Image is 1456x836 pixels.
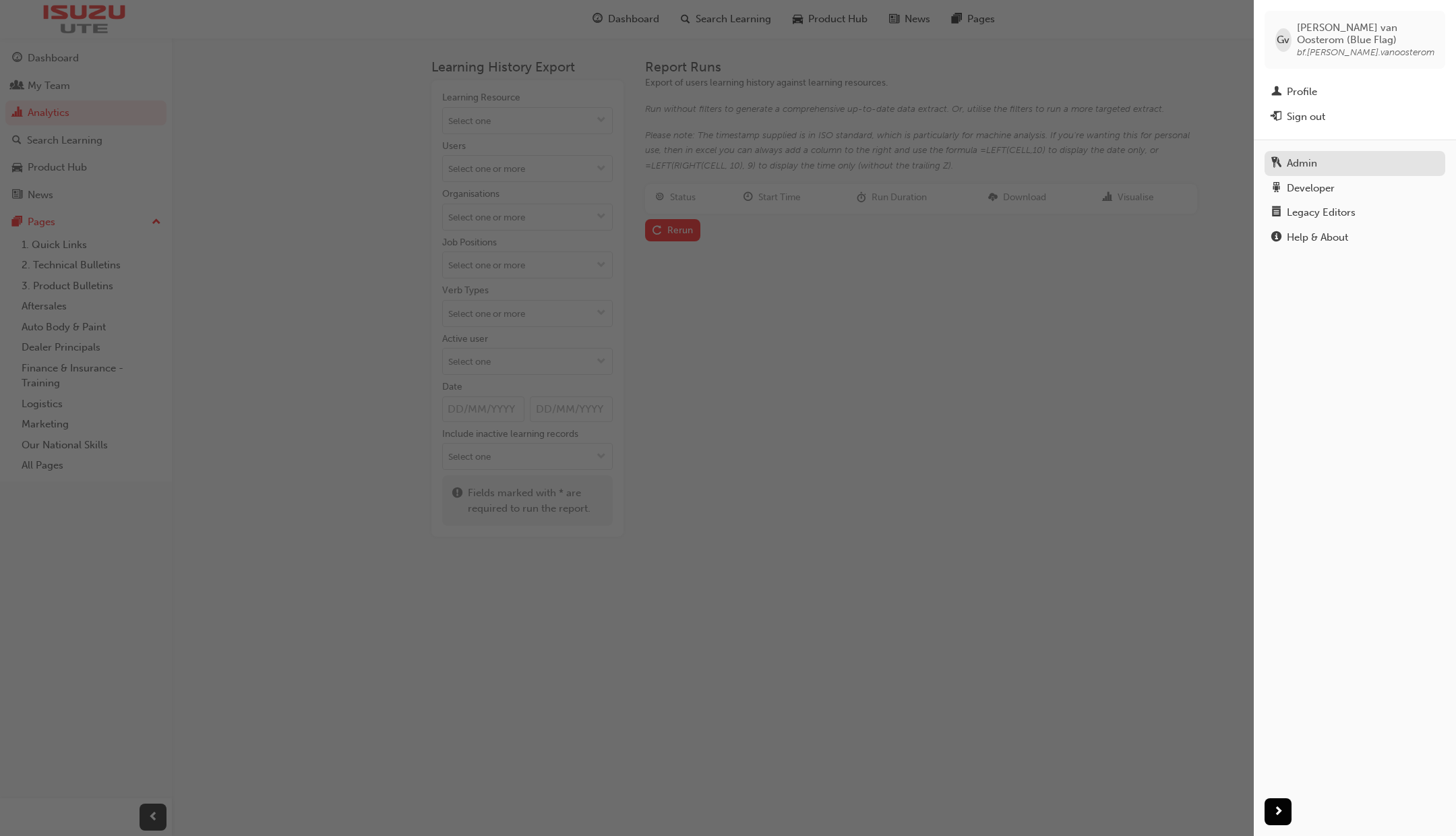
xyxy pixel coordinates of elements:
[1273,804,1283,820] span: next-icon
[1287,205,1356,220] div: Legacy Editors
[1297,22,1434,46] span: [PERSON_NAME] van Oosterom (Blue Flag)
[1287,156,1317,171] div: Admin
[1265,80,1445,104] a: Profile
[1287,84,1317,100] div: Profile
[1297,47,1434,58] span: bf.[PERSON_NAME].vanoosterom
[1271,158,1281,170] span: keys-icon
[1287,109,1325,125] div: Sign out
[1271,232,1281,244] span: info-icon
[1287,230,1348,245] div: Help & About
[1265,200,1445,225] a: Legacy Editors
[1271,183,1281,195] span: robot-icon
[1265,104,1445,129] button: Sign out
[1265,151,1445,176] a: Admin
[1265,225,1445,250] a: Help & About
[1271,86,1281,98] span: man-icon
[1287,181,1335,196] div: Developer
[1277,32,1290,48] span: Gv
[1265,176,1445,201] a: Developer
[1271,111,1281,123] span: exit-icon
[1271,207,1281,219] span: notepad-icon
